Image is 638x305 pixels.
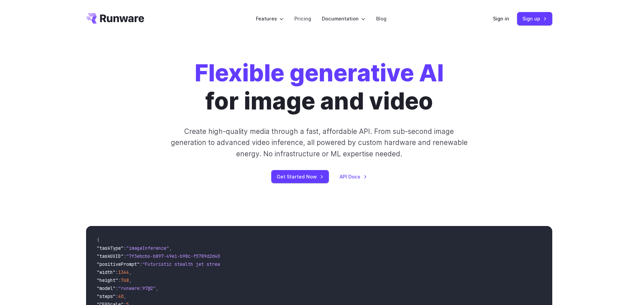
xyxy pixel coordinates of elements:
span: 1344 [118,269,129,275]
a: Go to / [86,13,144,24]
span: "taskType" [97,245,124,251]
span: : [124,245,126,251]
span: "positivePrompt" [97,261,140,267]
span: , [124,293,126,299]
span: "runware:97@2" [118,285,156,291]
a: Sign up [517,12,552,25]
span: "steps" [97,293,116,299]
span: "model" [97,285,116,291]
span: : [118,277,121,283]
span: : [140,261,142,267]
span: "imageInference" [126,245,169,251]
p: Create high-quality media through a fast, affordable API. From sub-second image generation to adv... [170,126,468,159]
span: : [124,253,126,259]
label: Features [256,15,284,22]
a: Get Started Now [271,170,329,183]
a: Blog [376,15,386,22]
h1: for image and video [195,59,444,115]
a: API Docs [340,173,367,180]
span: { [97,237,99,243]
span: "width" [97,269,116,275]
span: , [169,245,172,251]
span: : [116,293,118,299]
span: "height" [97,277,118,283]
span: "Futuristic stealth jet streaking through a neon-lit cityscape with glowing purple exhaust" [142,261,386,267]
strong: Flexible generative AI [195,59,444,87]
span: 40 [118,293,124,299]
a: Pricing [294,15,311,22]
span: , [129,269,132,275]
a: Sign in [493,15,509,22]
span: , [129,277,132,283]
span: : [116,269,118,275]
span: "7f3ebcb6-b897-49e1-b98c-f5789d2d40d7" [126,253,228,259]
span: : [116,285,118,291]
span: "taskUUID" [97,253,124,259]
span: 768 [121,277,129,283]
span: , [156,285,158,291]
label: Documentation [322,15,365,22]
